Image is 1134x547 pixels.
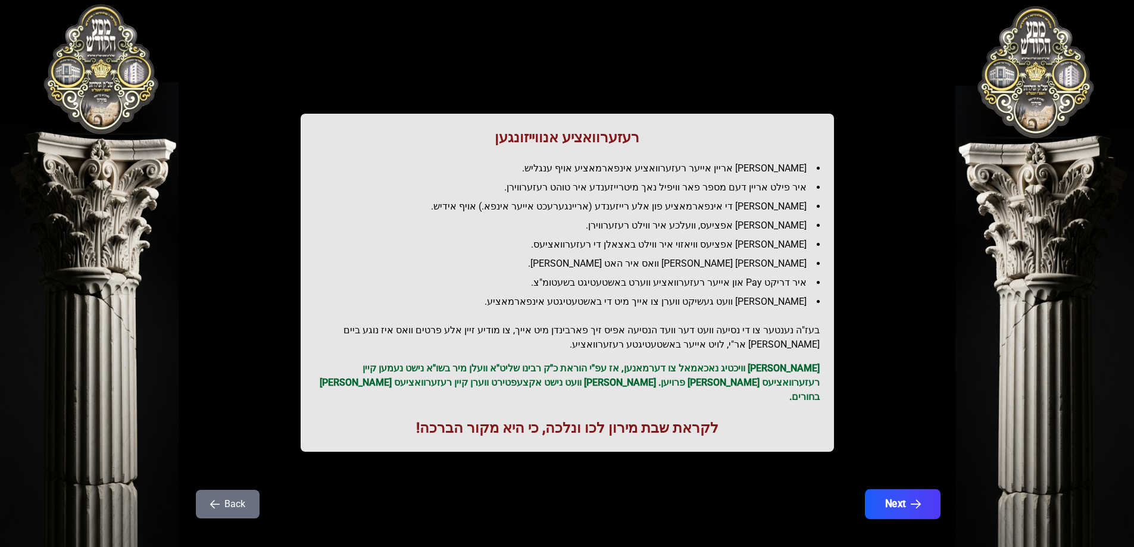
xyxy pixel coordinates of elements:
[324,237,820,252] li: [PERSON_NAME] אפציעס וויאזוי איר ווילט באצאלן די רעזערוואציעס.
[196,490,260,518] button: Back
[324,276,820,290] li: איר דריקט Pay און אייער רעזערוואציע ווערט באשטעטיגט בשעטומ"צ.
[315,361,820,404] p: [PERSON_NAME] וויכטיג נאכאמאל צו דערמאנען, אז עפ"י הוראת כ"ק רבינו שליט"א וועלן מיר בשו"א נישט נע...
[315,323,820,352] h2: בעז"ה נענטער צו די נסיעה וועט דער וועד הנסיעה אפיס זיך פארבינדן מיט אייך, צו מודיע זיין אלע פרטים...
[324,218,820,233] li: [PERSON_NAME] אפציעס, וועלכע איר ווילט רעזערווירן.
[315,418,820,437] h1: לקראת שבת מירון לכו ונלכה, כי היא מקור הברכה!
[864,489,940,519] button: Next
[324,257,820,271] li: [PERSON_NAME] [PERSON_NAME] וואס איר האט [PERSON_NAME].
[324,199,820,214] li: [PERSON_NAME] די אינפארמאציע פון אלע רייזענדע (אריינגערעכט אייער אינפא.) אויף אידיש.
[324,161,820,176] li: [PERSON_NAME] אריין אייער רעזערוואציע אינפארמאציע אויף ענגליש.
[324,295,820,309] li: [PERSON_NAME] וועט געשיקט ווערן צו אייך מיט די באשטעטיגטע אינפארמאציע.
[324,180,820,195] li: איר פילט אריין דעם מספר פאר וויפיל נאך מיטרייזענדע איר טוהט רעזערווירן.
[315,128,820,147] h1: רעזערוואציע אנווייזונגען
